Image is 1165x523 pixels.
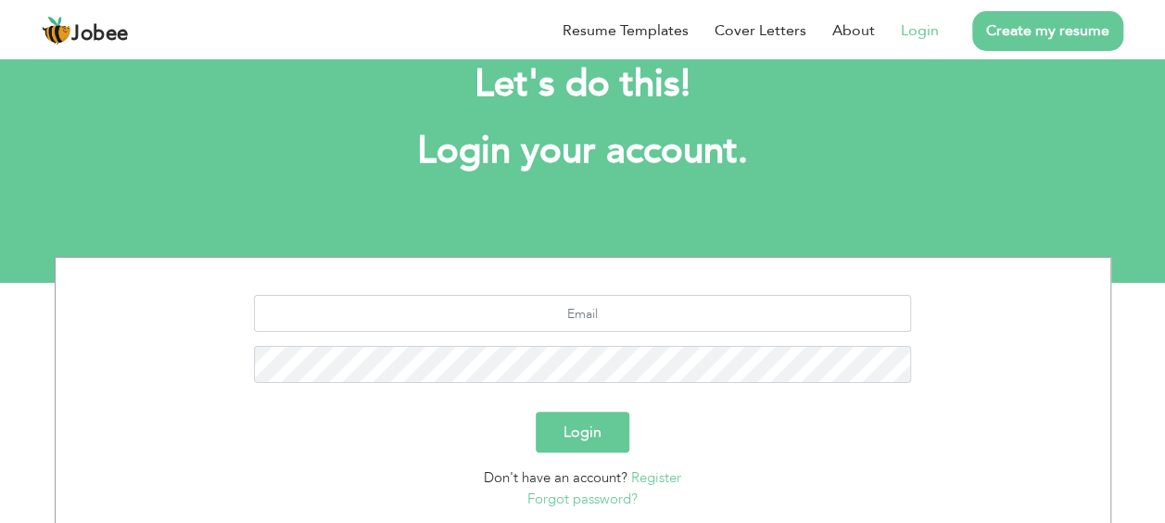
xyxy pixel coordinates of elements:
input: Email [254,295,911,332]
span: Jobee [71,24,129,45]
h2: Let's do this! [82,60,1083,108]
h1: Login your account. [82,127,1083,175]
a: Create my resume [972,11,1123,51]
a: Cover Letters [715,19,806,42]
a: About [832,19,875,42]
a: Forgot password? [527,490,638,508]
a: Register [631,468,681,487]
a: Resume Templates [563,19,689,42]
img: jobee.io [42,16,71,45]
button: Login [536,412,629,453]
span: Don't have an account? [484,468,627,487]
a: Jobee [42,16,129,45]
a: Login [901,19,939,42]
